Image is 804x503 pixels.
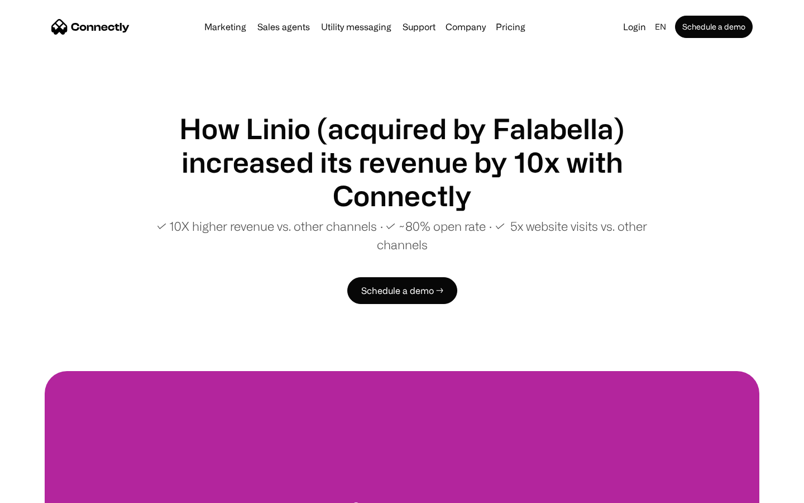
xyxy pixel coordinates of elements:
[253,22,314,31] a: Sales agents
[655,19,666,35] div: en
[134,217,670,254] p: ✓ 10X higher revenue vs. other channels ∙ ✓ ~80% open rate ∙ ✓ 5x website visits vs. other channels
[134,112,670,212] h1: How Linio (acquired by Falabella) increased its revenue by 10x with Connectly
[22,483,67,499] ul: Language list
[200,22,251,31] a: Marketing
[619,19,650,35] a: Login
[317,22,396,31] a: Utility messaging
[446,19,486,35] div: Company
[675,16,753,38] a: Schedule a demo
[491,22,530,31] a: Pricing
[11,482,67,499] aside: Language selected: English
[398,22,440,31] a: Support
[347,277,457,304] a: Schedule a demo →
